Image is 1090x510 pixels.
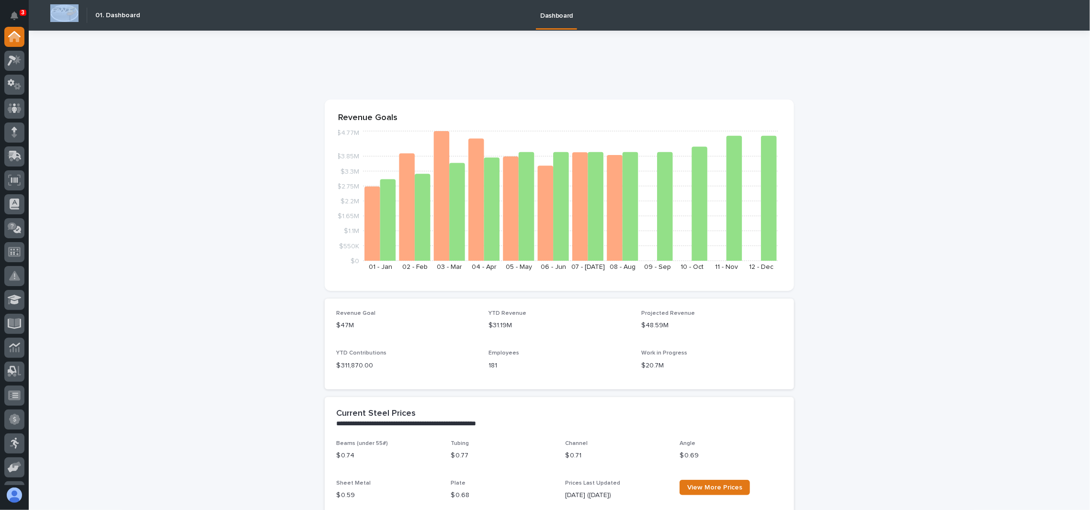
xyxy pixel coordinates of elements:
[680,451,783,461] p: $ 0.69
[50,4,79,22] img: Workspace Logo
[681,264,704,270] text: 10 - Oct
[571,264,605,270] text: 07 - [DATE]
[95,11,140,20] h2: 01. Dashboard
[565,451,668,461] p: $ 0.71
[344,228,359,235] tspan: $1.1M
[339,243,359,250] tspan: $550K
[369,264,392,270] text: 01 - Jan
[402,264,428,270] text: 02 - Feb
[336,361,477,371] p: $ 311,870.00
[21,9,24,16] p: 3
[451,451,554,461] p: $ 0.77
[489,350,520,356] span: Employees
[4,485,24,505] button: users-avatar
[336,480,371,486] span: Sheet Metal
[489,321,630,331] p: $31.19M
[451,441,469,446] span: Tubing
[351,258,359,265] tspan: $0
[336,490,439,500] p: $ 0.59
[680,480,750,495] a: View More Prices
[341,168,359,175] tspan: $3.3M
[749,264,773,270] text: 12 - Dec
[489,361,630,371] p: 181
[565,480,620,486] span: Prices Last Updated
[336,321,477,331] p: $47M
[641,361,783,371] p: $20.7M
[451,480,466,486] span: Plate
[644,264,671,270] text: 09 - Sep
[336,310,375,316] span: Revenue Goal
[489,310,527,316] span: YTD Revenue
[4,6,24,26] button: Notifications
[337,130,359,137] tspan: $4.77M
[12,11,24,27] div: Notifications3
[715,264,738,270] text: 11 - Nov
[610,264,636,270] text: 08 - Aug
[336,451,439,461] p: $ 0.74
[337,183,359,190] tspan: $2.75M
[437,264,462,270] text: 03 - Mar
[506,264,532,270] text: 05 - May
[341,198,359,205] tspan: $2.2M
[472,264,497,270] text: 04 - Apr
[336,350,386,356] span: YTD Contributions
[337,154,359,160] tspan: $3.85M
[680,441,695,446] span: Angle
[565,490,668,500] p: [DATE] ([DATE])
[641,310,695,316] span: Projected Revenue
[451,490,554,500] p: $ 0.68
[641,321,783,331] p: $48.59M
[687,484,742,491] span: View More Prices
[338,213,359,220] tspan: $1.65M
[336,409,416,419] h2: Current Steel Prices
[336,441,388,446] span: Beams (under 55#)
[641,350,687,356] span: Work in Progress
[541,264,566,270] text: 06 - Jun
[565,441,588,446] span: Channel
[338,113,781,123] p: Revenue Goals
